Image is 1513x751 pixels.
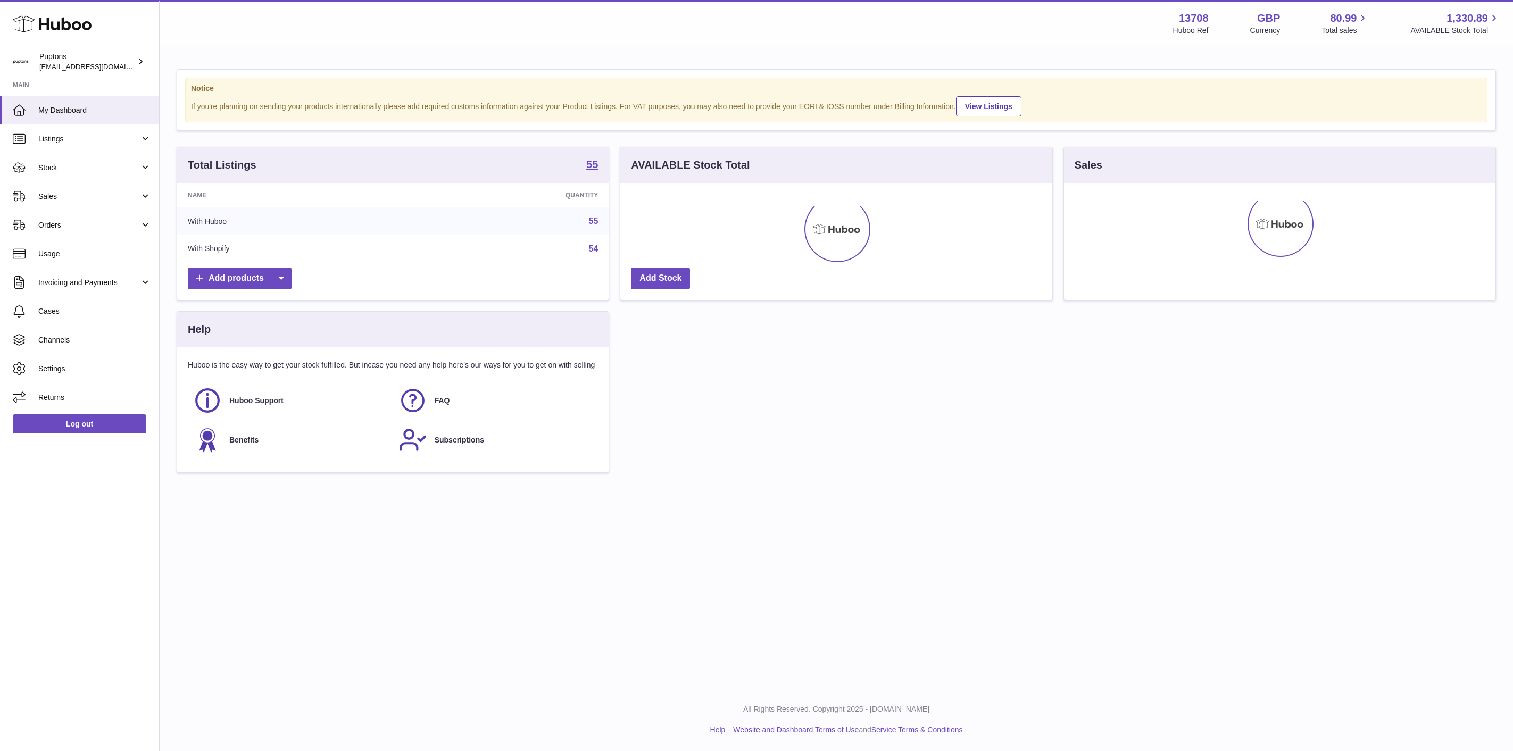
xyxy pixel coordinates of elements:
strong: 55 [586,159,598,170]
a: Service Terms & Conditions [871,725,963,734]
span: Channels [38,335,151,345]
a: Benefits [193,425,388,454]
p: All Rights Reserved. Copyright 2025 - [DOMAIN_NAME] [168,704,1504,714]
strong: GBP [1257,11,1280,26]
span: Orders [38,220,140,230]
th: Quantity [410,183,609,207]
h3: AVAILABLE Stock Total [631,158,750,172]
span: Huboo Support [229,396,284,406]
span: Total sales [1321,26,1369,36]
span: My Dashboard [38,105,151,115]
a: 1,330.89 AVAILABLE Stock Total [1410,11,1500,36]
strong: 13708 [1179,11,1209,26]
a: 54 [589,244,598,253]
span: Invoicing and Payments [38,278,140,288]
th: Name [177,183,410,207]
strong: Notice [191,84,1482,94]
td: With Huboo [177,207,410,235]
img: hello@puptons.com [13,54,29,70]
div: Puptons [39,52,135,72]
a: View Listings [956,96,1021,116]
span: FAQ [435,396,450,406]
a: Add products [188,268,292,289]
a: Add Stock [631,268,690,289]
span: Usage [38,249,151,259]
p: Huboo is the easy way to get your stock fulfilled. But incase you need any help here's our ways f... [188,360,598,370]
h3: Sales [1075,158,1102,172]
td: With Shopify [177,235,410,263]
span: Cases [38,306,151,316]
h3: Help [188,322,211,337]
span: 80.99 [1330,11,1357,26]
div: Currency [1250,26,1281,36]
span: Returns [38,393,151,403]
span: Settings [38,364,151,374]
span: Stock [38,163,140,173]
a: Help [710,725,726,734]
a: Website and Dashboard Terms of Use [733,725,859,734]
span: Sales [38,191,140,202]
a: Log out [13,414,146,433]
h3: Total Listings [188,158,256,172]
a: 80.99 Total sales [1321,11,1369,36]
span: AVAILABLE Stock Total [1410,26,1500,36]
a: FAQ [398,386,593,415]
span: Benefits [229,435,259,445]
a: 55 [589,216,598,226]
a: 55 [586,159,598,172]
div: Huboo Ref [1173,26,1209,36]
a: Subscriptions [398,425,593,454]
li: and [729,725,962,735]
div: If you're planning on sending your products internationally please add required customs informati... [191,95,1482,116]
span: Subscriptions [435,435,484,445]
span: Listings [38,134,140,144]
a: Huboo Support [193,386,388,415]
span: [EMAIL_ADDRESS][DOMAIN_NAME] [39,62,156,71]
span: 1,330.89 [1447,11,1488,26]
